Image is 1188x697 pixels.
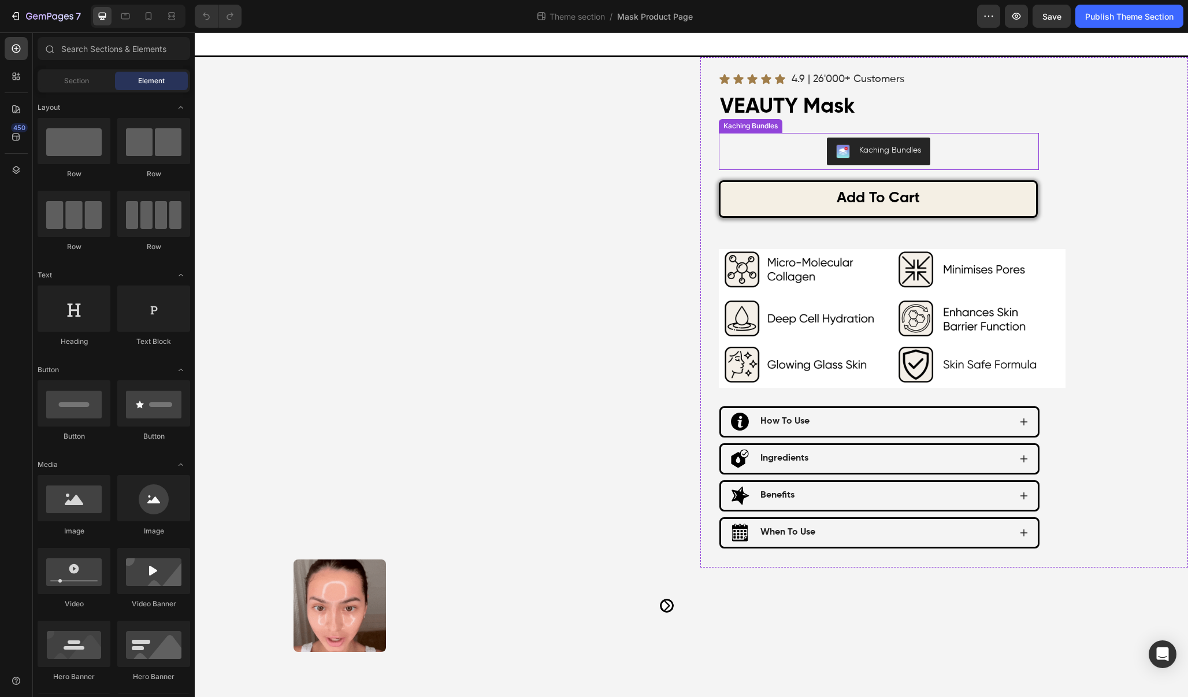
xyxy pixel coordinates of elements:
p: 4.9 | 26'000+ Customers [597,38,710,56]
div: Hero Banner [38,672,110,682]
span: Media [38,459,58,470]
div: Kaching Bundles [664,112,726,124]
span: Toggle open [172,455,190,474]
div: Row [117,242,190,252]
span: Button [38,365,59,375]
img: VEAUTY Mask Veauty [198,527,290,620]
button: Kaching Bundles [632,105,736,133]
button: 7 [5,5,86,28]
div: Hero Banner [117,672,190,682]
div: Button [117,431,190,442]
div: 450 [11,123,28,132]
span: Layout [38,102,60,113]
button: Carousel Next Arrow [465,566,479,580]
p: When To Use [566,494,621,506]
div: Row [117,169,190,179]
h1: VEAUTY Mask [524,60,994,90]
img: gempages_518476663881729187-88e74a7d-fc37-4c6b-a41d-26e09163dcb7.png [524,217,871,355]
span: Theme section [547,10,607,23]
div: Video Banner [117,599,190,609]
p: Ingredients [566,420,614,432]
div: Heading [38,336,110,347]
span: Text [38,270,52,280]
button: Save [1033,5,1071,28]
button: Publish Theme Section [1075,5,1183,28]
div: Kaching Bundles [526,88,585,99]
div: Add to cart [642,157,725,176]
div: Row [38,169,110,179]
div: Image [117,526,190,536]
span: / [610,10,612,23]
div: Text Block [117,336,190,347]
img: VEAUTY Mask Veauty [395,527,488,620]
p: How To Use [566,383,615,395]
p: 7 [76,9,81,23]
div: Video [38,599,110,609]
p: Benefits [566,457,600,469]
div: Undo/Redo [195,5,242,28]
span: Toggle open [172,361,190,379]
span: Save [1042,12,1061,21]
span: Toggle open [172,266,190,284]
input: Search Sections & Elements [38,37,190,60]
div: Button [38,431,110,442]
img: VEAUTY Mask Veauty [296,527,389,620]
iframe: Design area [195,32,1188,697]
div: Open Intercom Messenger [1149,640,1176,668]
img: KachingBundles.png [641,112,655,126]
span: Mask Product Page [617,10,693,23]
button: Add to cart [524,148,844,186]
div: Publish Theme Section [1085,10,1174,23]
span: Section [64,76,89,86]
span: Toggle open [172,98,190,117]
span: Element [138,76,165,86]
div: Image [38,526,110,536]
div: Row [38,242,110,252]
